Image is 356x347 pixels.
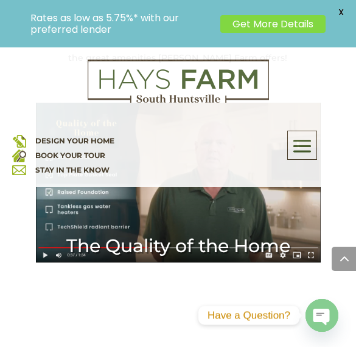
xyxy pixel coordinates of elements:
a: DESIGN YOUR HOME [35,136,114,145]
img: design your home [12,134,26,148]
img: Logo [88,60,269,103]
a: Get More Details [220,15,326,33]
a: STAY IN THE KNOW [35,165,110,174]
p: Rates as low as 5.75%* with our preferred lender [30,12,214,35]
a: BOOK YOUR TOUR [35,151,105,160]
a: hays farm homes huntsville development [88,95,269,106]
img: book your home tour [12,148,26,162]
span: X [332,3,350,21]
